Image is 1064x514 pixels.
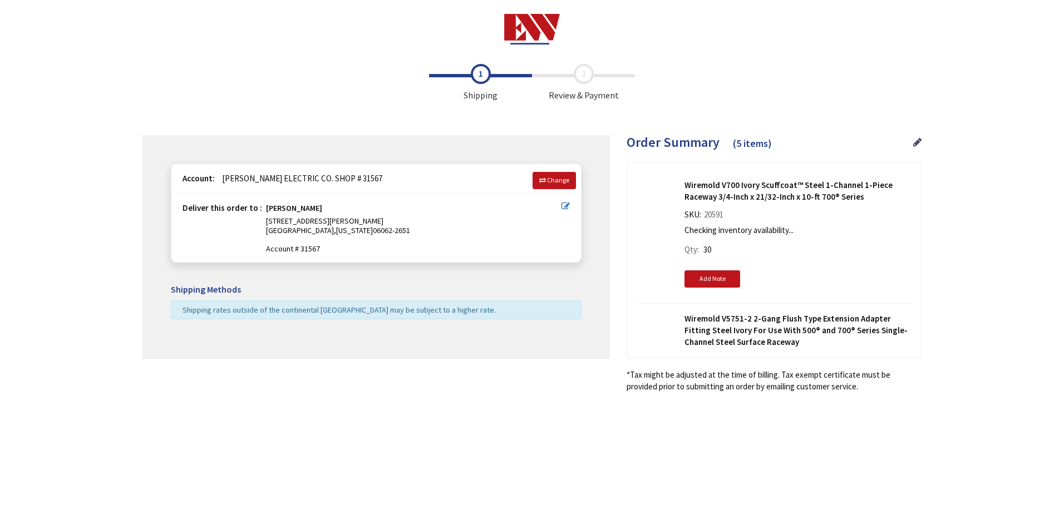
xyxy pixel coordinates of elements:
p: Checking inventory availability... [684,224,907,236]
img: Electrical Wholesalers, Inc. [504,14,560,45]
span: 06062-2651 [373,225,410,235]
span: [GEOGRAPHIC_DATA], [266,225,336,235]
span: [PERSON_NAME] ELECTRIC CO. SHOP # 31567 [216,173,382,184]
span: Account # 31567 [266,244,561,254]
span: Review & Payment [532,64,635,102]
span: [STREET_ADDRESS][PERSON_NAME] [266,216,383,226]
span: (5 items) [733,137,772,150]
span: 30 [703,244,711,255]
span: Change [547,176,569,184]
a: Change [533,172,576,189]
strong: Deliver this order to : [183,202,262,213]
span: Shipping rates outside of the continental [GEOGRAPHIC_DATA] may be subject to a higher rate. [183,305,496,315]
span: 20591 [701,209,726,220]
h5: Shipping Methods [171,285,582,295]
strong: Account: [183,173,215,184]
span: [US_STATE] [336,225,373,235]
strong: Wiremold V700 Ivory Scuffcoat™ Steel 1-Channel 1-Piece Raceway 3/4-Inch x 21/32-Inch x 10-ft 700®... [684,179,913,203]
strong: [PERSON_NAME] [266,204,322,216]
div: SKU: [684,209,726,224]
span: Qty [684,244,697,255]
span: Order Summary [627,134,720,151]
strong: Wiremold V5751-2 2-Gang Flush Type Extension Adapter Fitting Steel Ivory For Use With 500® and 70... [684,313,913,348]
span: Shipping [429,64,532,102]
: *Tax might be adjusted at the time of billing. Tax exempt certificate must be provided prior to s... [627,369,922,393]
